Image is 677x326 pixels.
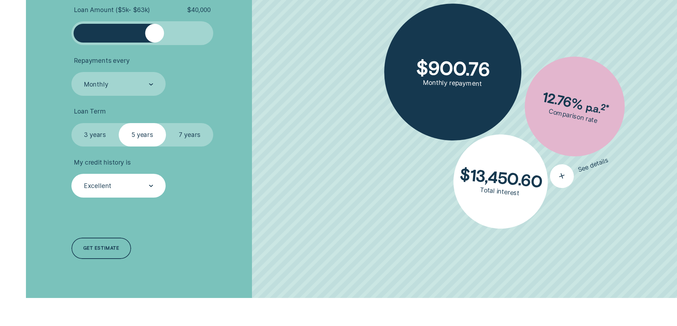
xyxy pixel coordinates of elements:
[74,6,150,14] span: Loan Amount ( $5k - $63k )
[74,107,106,115] span: Loan Term
[119,123,166,147] label: 5 years
[166,123,213,147] label: 7 years
[577,156,609,174] span: See details
[74,57,129,65] span: Repayments every
[84,80,108,88] div: Monthly
[84,182,111,190] div: Excellent
[71,123,119,147] label: 3 years
[74,159,130,166] span: My credit history is
[547,149,612,190] button: See details
[71,238,131,259] a: Get estimate
[187,6,211,14] span: $ 40,000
